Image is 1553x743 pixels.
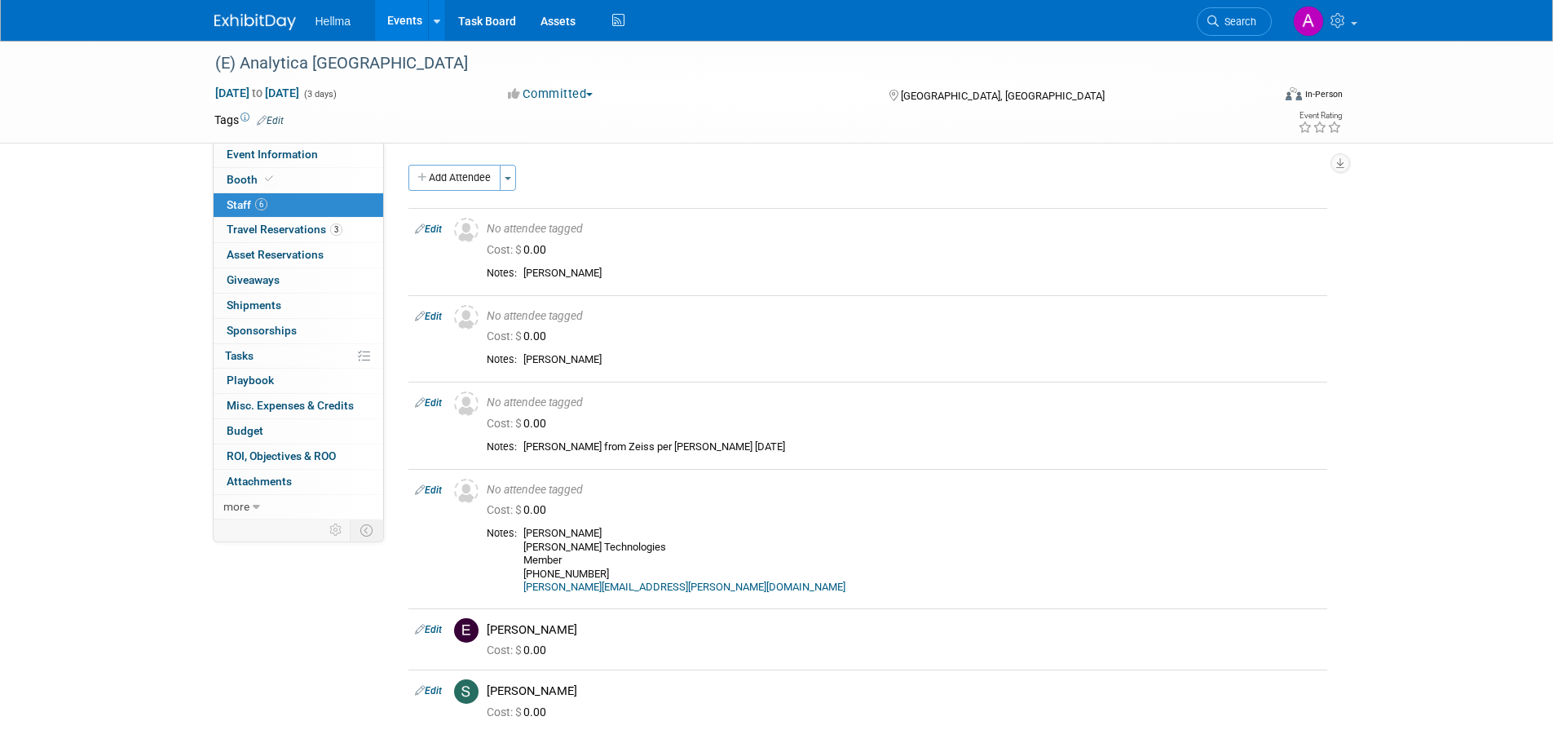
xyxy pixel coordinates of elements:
[315,15,351,28] span: Hellma
[415,311,442,322] a: Edit
[227,324,297,337] span: Sponsorships
[214,495,383,520] a: more
[227,173,276,186] span: Booth
[454,391,479,416] img: Unassigned-User-Icon.png
[214,394,383,418] a: Misc. Expenses & Credits
[227,449,336,462] span: ROI, Objectives & ROO
[502,86,599,103] button: Committed
[487,243,553,256] span: 0.00
[214,243,383,268] a: Asset Reservations
[330,223,342,236] span: 3
[487,683,1321,699] div: [PERSON_NAME]
[214,470,383,494] a: Attachments
[227,399,354,412] span: Misc. Expenses & Credits
[487,353,517,366] div: Notes:
[302,89,337,100] span: (3 days)
[1197,7,1272,36] a: Search
[322,520,351,541] td: Personalize Event Tab Strip
[487,622,1321,638] div: [PERSON_NAME]
[415,484,442,496] a: Edit
[487,222,1321,237] div: No attendee tagged
[487,643,523,657] span: Cost: $
[523,440,1321,454] div: [PERSON_NAME] from Zeiss per [PERSON_NAME] [DATE]
[415,223,442,235] a: Edit
[487,483,1321,498] div: No attendee tagged
[223,500,249,513] span: more
[454,479,479,503] img: Unassigned-User-Icon.png
[487,417,523,430] span: Cost: $
[214,369,383,393] a: Playbook
[214,168,383,192] a: Booth
[454,618,479,643] img: E.jpg
[214,419,383,444] a: Budget
[227,148,318,161] span: Event Information
[214,143,383,167] a: Event Information
[487,329,523,343] span: Cost: $
[523,527,1321,595] div: [PERSON_NAME] [PERSON_NAME] Technologies Member [PHONE_NUMBER]
[1304,88,1343,100] div: In-Person
[214,344,383,369] a: Tasks
[454,218,479,242] img: Unassigned-User-Icon.png
[227,424,263,437] span: Budget
[214,444,383,469] a: ROI, Objectives & ROO
[265,175,273,184] i: Booth reservation complete
[1176,85,1343,109] div: Event Format
[487,329,553,343] span: 0.00
[487,396,1321,410] div: No attendee tagged
[523,353,1321,367] div: [PERSON_NAME]
[214,294,383,318] a: Shipments
[487,417,553,430] span: 0.00
[523,581,845,593] a: [PERSON_NAME][EMAIL_ADDRESS][PERSON_NAME][DOMAIN_NAME]
[214,193,383,218] a: Staff6
[227,273,280,286] span: Giveaways
[415,624,442,635] a: Edit
[257,115,284,126] a: Edit
[227,299,281,312] span: Shipments
[227,248,324,261] span: Asset Reservations
[214,319,383,343] a: Sponsorships
[487,309,1321,324] div: No attendee tagged
[408,165,501,191] button: Add Attendee
[487,440,517,453] div: Notes:
[487,643,553,657] span: 0.00
[350,520,383,541] td: Toggle Event Tabs
[487,527,517,540] div: Notes:
[214,218,383,242] a: Travel Reservations3
[523,267,1321,281] div: [PERSON_NAME]
[210,49,1247,78] div: (E) Analytica [GEOGRAPHIC_DATA]
[1293,6,1324,37] img: Amanda Moreno
[214,112,284,128] td: Tags
[487,705,553,719] span: 0.00
[487,267,517,280] div: Notes:
[214,268,383,293] a: Giveaways
[249,86,265,100] span: to
[227,374,274,387] span: Playbook
[227,475,292,488] span: Attachments
[415,685,442,697] a: Edit
[227,198,267,211] span: Staff
[225,349,254,362] span: Tasks
[454,679,479,704] img: S.jpg
[487,503,553,516] span: 0.00
[901,90,1105,102] span: [GEOGRAPHIC_DATA], [GEOGRAPHIC_DATA]
[227,223,342,236] span: Travel Reservations
[487,503,523,516] span: Cost: $
[1286,87,1302,100] img: Format-Inperson.png
[255,198,267,210] span: 6
[214,14,296,30] img: ExhibitDay
[1298,112,1342,120] div: Event Rating
[415,397,442,409] a: Edit
[487,705,523,719] span: Cost: $
[1219,15,1256,28] span: Search
[487,243,523,256] span: Cost: $
[454,305,479,329] img: Unassigned-User-Icon.png
[214,86,300,100] span: [DATE] [DATE]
